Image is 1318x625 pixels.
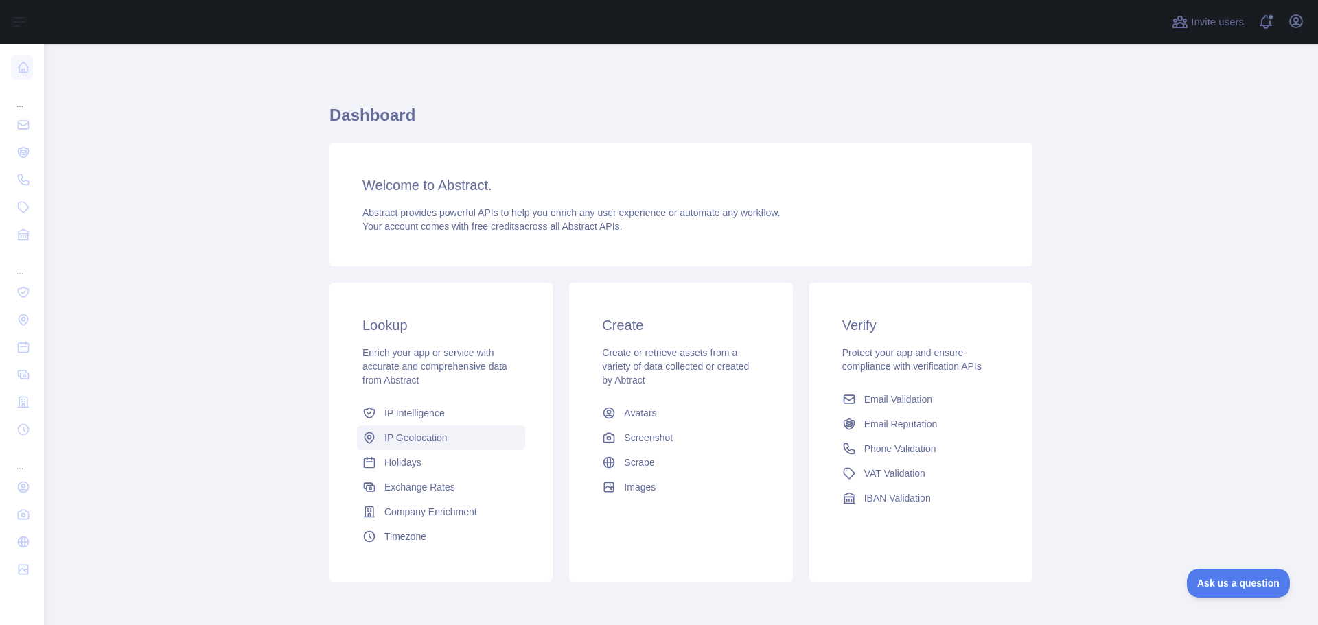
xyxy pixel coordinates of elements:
span: Holidays [384,456,421,469]
span: IBAN Validation [864,491,931,505]
h3: Welcome to Abstract. [362,176,999,195]
a: Scrape [597,450,765,475]
span: Enrich your app or service with accurate and comprehensive data from Abstract [362,347,507,386]
span: Exchange Rates [384,480,455,494]
a: Images [597,475,765,499]
div: ... [11,250,33,277]
span: Protect your app and ensure compliance with verification APIs [842,347,982,372]
button: Invite users [1169,11,1247,33]
span: Abstract provides powerful APIs to help you enrich any user experience or automate any workflow. [362,207,781,218]
a: Email Reputation [837,412,1005,436]
span: Your account comes with across all Abstract APIs. [362,221,622,232]
a: Avatars [597,401,765,425]
span: Timezone [384,530,426,543]
a: VAT Validation [837,461,1005,486]
iframe: Toggle Customer Support [1187,569,1291,598]
span: Avatars [624,406,656,420]
span: VAT Validation [864,467,925,480]
h3: Lookup [362,316,520,335]
span: Phone Validation [864,442,936,456]
span: IP Geolocation [384,431,448,445]
a: Company Enrichment [357,499,525,524]
span: Create or retrieve assets from a variety of data collected or created by Abtract [602,347,749,386]
span: Invite users [1191,14,1244,30]
span: Email Validation [864,392,932,406]
span: Company Enrichment [384,505,477,519]
a: Holidays [357,450,525,475]
div: ... [11,82,33,110]
a: IBAN Validation [837,486,1005,510]
span: Scrape [624,456,654,469]
a: IP Intelligence [357,401,525,425]
a: Screenshot [597,425,765,450]
span: Screenshot [624,431,673,445]
a: Phone Validation [837,436,1005,461]
a: Exchange Rates [357,475,525,499]
span: free credits [472,221,519,232]
h3: Verify [842,316,999,335]
h3: Create [602,316,759,335]
span: Email Reputation [864,417,938,431]
div: ... [11,445,33,472]
a: IP Geolocation [357,425,525,450]
a: Timezone [357,524,525,549]
span: Images [624,480,656,494]
span: IP Intelligence [384,406,445,420]
h1: Dashboard [329,104,1032,137]
a: Email Validation [837,387,1005,412]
